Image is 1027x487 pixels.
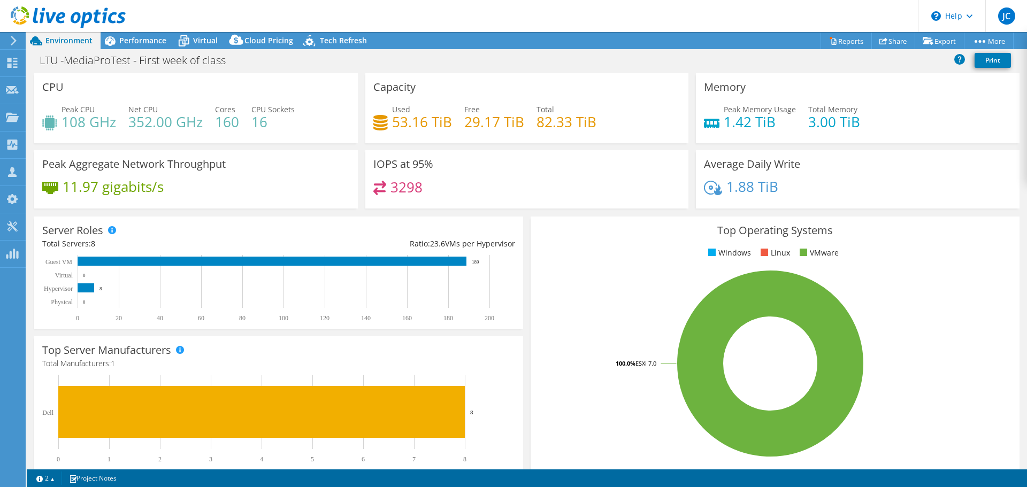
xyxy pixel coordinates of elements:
[472,259,479,265] text: 189
[215,116,239,128] h4: 160
[808,104,857,114] span: Total Memory
[44,285,73,292] text: Hypervisor
[55,272,73,279] text: Virtual
[51,298,73,306] text: Physical
[724,104,796,114] span: Peak Memory Usage
[311,455,314,463] text: 5
[42,225,103,236] h3: Server Roles
[42,358,515,369] h4: Total Manufacturers:
[797,247,839,259] li: VMware
[119,35,166,45] span: Performance
[537,104,554,114] span: Total
[704,158,800,170] h3: Average Daily Write
[362,455,365,463] text: 6
[42,81,64,93] h3: CPU
[392,116,452,128] h4: 53.16 TiB
[704,81,746,93] h3: Memory
[215,104,235,114] span: Cores
[931,11,941,21] svg: \n
[464,116,524,128] h4: 29.17 TiB
[244,35,293,45] span: Cloud Pricing
[373,158,433,170] h3: IOPS at 95%
[260,455,263,463] text: 4
[539,225,1011,236] h3: Top Operating Systems
[62,471,124,485] a: Project Notes
[157,314,163,322] text: 40
[464,104,480,114] span: Free
[402,314,412,322] text: 160
[128,116,203,128] h4: 352.00 GHz
[62,104,95,114] span: Peak CPU
[29,471,62,485] a: 2
[251,104,295,114] span: CPU Sockets
[706,247,751,259] li: Windows
[279,314,288,322] text: 100
[463,455,466,463] text: 8
[198,314,204,322] text: 60
[726,181,778,192] h4: 1.88 TiB
[373,81,416,93] h3: Capacity
[975,53,1011,68] a: Print
[42,158,226,170] h3: Peak Aggregate Network Throughput
[871,33,915,49] a: Share
[193,35,218,45] span: Virtual
[45,35,93,45] span: Environment
[616,359,635,367] tspan: 100.0%
[361,314,371,322] text: 140
[390,181,423,193] h4: 3298
[392,104,410,114] span: Used
[57,455,60,463] text: 0
[808,116,860,128] h4: 3.00 TiB
[111,358,115,368] span: 1
[83,273,86,278] text: 0
[821,33,872,49] a: Reports
[99,286,102,291] text: 8
[63,181,164,192] h4: 11.97 gigabits/s
[964,33,1014,49] a: More
[537,116,596,128] h4: 82.33 TiB
[35,55,242,66] h1: LTU -MediaProTest - First week of class
[412,455,416,463] text: 7
[116,314,122,322] text: 20
[998,7,1015,25] span: JC
[320,35,367,45] span: Tech Refresh
[83,299,86,305] text: 0
[470,409,473,415] text: 8
[42,344,171,356] h3: Top Server Manufacturers
[279,238,515,250] div: Ratio: VMs per Hypervisor
[239,314,246,322] text: 80
[430,238,445,249] span: 23.6
[42,238,279,250] div: Total Servers:
[724,116,796,128] h4: 1.42 TiB
[320,314,329,322] text: 120
[91,238,95,249] span: 8
[209,455,212,463] text: 3
[108,455,111,463] text: 1
[42,409,53,416] text: Dell
[758,247,790,259] li: Linux
[45,258,72,266] text: Guest VM
[76,314,79,322] text: 0
[128,104,158,114] span: Net CPU
[443,314,453,322] text: 180
[635,359,656,367] tspan: ESXi 7.0
[158,455,162,463] text: 2
[485,314,494,322] text: 200
[915,33,964,49] a: Export
[62,116,116,128] h4: 108 GHz
[251,116,295,128] h4: 16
